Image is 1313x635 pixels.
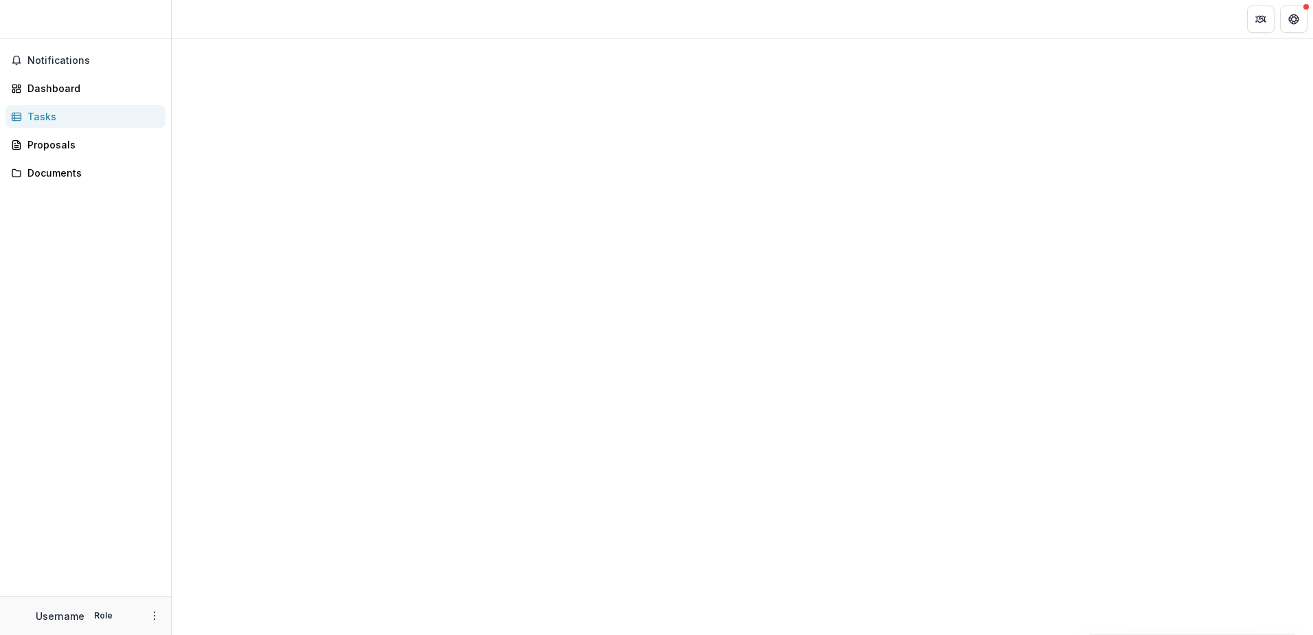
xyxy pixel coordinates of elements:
a: Tasks [5,105,165,128]
div: Dashboard [27,81,155,96]
div: Proposals [27,137,155,152]
div: Tasks [27,109,155,124]
p: Username [36,609,84,623]
span: Notifications [27,55,160,67]
a: Proposals [5,133,165,156]
button: Notifications [5,49,165,71]
button: More [146,608,163,624]
button: Partners [1247,5,1275,33]
p: Role [90,610,117,622]
button: Get Help [1280,5,1308,33]
a: Dashboard [5,77,165,100]
div: Documents [27,166,155,180]
a: Documents [5,161,165,184]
